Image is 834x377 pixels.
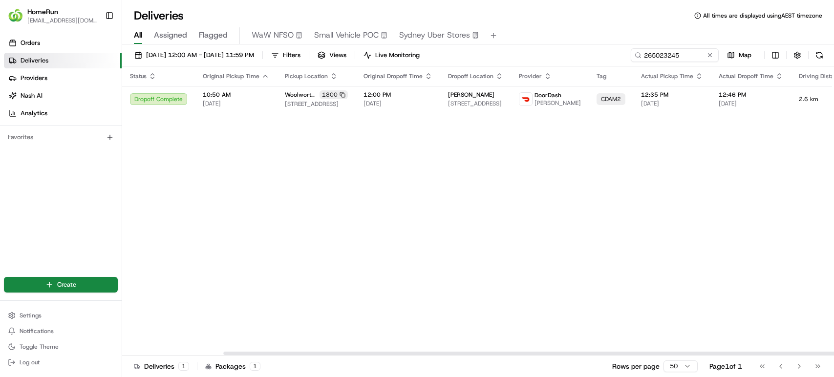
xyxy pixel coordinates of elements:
span: [STREET_ADDRESS] [448,100,503,107]
p: Rows per page [612,361,660,371]
span: Toggle Theme [20,343,59,351]
span: Filters [283,51,300,60]
span: 12:46 PM [719,91,783,99]
span: Assigned [154,29,187,41]
button: HomeRunHomeRun[EMAIL_ADDRESS][DOMAIN_NAME] [4,4,101,27]
span: [DATE] [719,100,783,107]
span: Provider [519,72,542,80]
button: Toggle Theme [4,340,118,354]
span: [DATE] [203,100,269,107]
img: doordash_logo_v2.png [519,93,532,105]
span: Orders [21,39,40,47]
span: Original Dropoff Time [364,72,423,80]
span: 12:35 PM [641,91,703,99]
span: Live Monitoring [375,51,420,60]
span: WaW NFSO [252,29,294,41]
div: Packages [205,361,260,371]
div: Favorites [4,129,118,145]
span: Analytics [21,109,47,118]
button: [DATE] 12:00 AM - [DATE] 11:59 PM [130,48,258,62]
div: Deliveries [134,361,189,371]
button: HomeRun [27,7,58,17]
a: Providers [4,70,122,86]
span: Views [329,51,346,60]
button: Filters [267,48,305,62]
span: [STREET_ADDRESS] [285,100,348,108]
div: 1 [250,362,260,371]
span: Small Vehicle POC [314,29,379,41]
span: Deliveries [21,56,48,65]
span: All [134,29,142,41]
span: [PERSON_NAME] [535,99,581,107]
span: Log out [20,358,40,366]
button: Create [4,277,118,293]
span: Woolworths Rose Bay - Direct to Boot Only [285,91,318,99]
img: HomeRun [8,8,23,23]
span: Map [739,51,751,60]
span: Tag [597,72,606,80]
span: Status [130,72,147,80]
a: Analytics [4,105,122,121]
span: DoorDash [535,91,561,99]
span: Pickup Location [285,72,328,80]
a: Orders [4,35,122,51]
button: Views [313,48,351,62]
input: Type to search [631,48,719,62]
div: Page 1 of 1 [709,361,742,371]
button: Notifications [4,324,118,338]
span: [PERSON_NAME] [448,91,494,99]
span: Providers [21,74,47,83]
span: Dropoff Location [448,72,493,80]
button: Settings [4,309,118,322]
span: Original Pickup Time [203,72,259,80]
span: 12:00 PM [364,91,432,99]
span: CDAM2 [601,95,621,103]
span: Settings [20,312,42,319]
span: Actual Pickup Time [641,72,693,80]
span: Actual Dropoff Time [719,72,773,80]
span: All times are displayed using AEST timezone [703,12,822,20]
span: [DATE] [641,100,703,107]
span: Sydney Uber Stores [399,29,470,41]
button: Log out [4,356,118,369]
h1: Deliveries [134,8,184,23]
span: Flagged [199,29,228,41]
div: 1 [178,362,189,371]
span: [DATE] [364,100,432,107]
button: Live Monitoring [359,48,424,62]
button: Refresh [813,48,826,62]
div: 1800 [320,90,348,99]
a: Deliveries [4,53,122,68]
span: Nash AI [21,91,43,100]
span: [DATE] 12:00 AM - [DATE] 11:59 PM [146,51,254,60]
span: 10:50 AM [203,91,269,99]
span: Create [57,280,76,289]
button: [EMAIL_ADDRESS][DOMAIN_NAME] [27,17,97,24]
button: Map [723,48,756,62]
a: Nash AI [4,88,122,104]
span: Notifications [20,327,54,335]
